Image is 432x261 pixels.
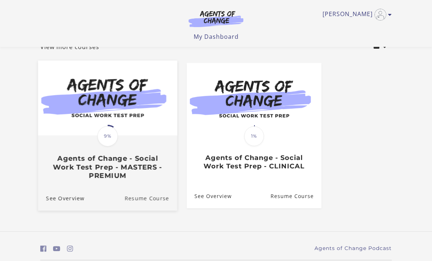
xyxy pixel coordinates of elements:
[53,245,60,252] i: https://www.youtube.com/c/AgentsofChangeTestPrepbyMeaganMitchell (Open in a new window)
[194,33,239,41] a: My Dashboard
[124,186,177,210] a: Agents of Change - Social Work Test Prep - MASTERS - PREMIUM: Resume Course
[67,243,73,254] a: https://www.instagram.com/agentsofchangeprep/ (Open in a new window)
[38,186,85,210] a: Agents of Change - Social Work Test Prep - MASTERS - PREMIUM: See Overview
[67,245,73,252] i: https://www.instagram.com/agentsofchangeprep/ (Open in a new window)
[314,245,392,252] a: Agents of Change Podcast
[46,154,169,180] h3: Agents of Change - Social Work Test Prep - MASTERS - PREMIUM
[323,9,388,20] a: Toggle menu
[53,243,60,254] a: https://www.youtube.com/c/AgentsofChangeTestPrepbyMeaganMitchell (Open in a new window)
[271,184,321,208] a: Agents of Change - Social Work Test Prep - CLINICAL: Resume Course
[40,245,46,252] i: https://www.facebook.com/groups/aswbtestprep (Open in a new window)
[181,10,251,27] img: Agents of Change Logo
[40,42,99,51] a: View more courses
[187,184,232,208] a: Agents of Change - Social Work Test Prep - CLINICAL: See Overview
[97,126,118,146] span: 9%
[244,126,264,146] span: 1%
[40,243,46,254] a: https://www.facebook.com/groups/aswbtestprep (Open in a new window)
[194,154,313,170] h3: Agents of Change - Social Work Test Prep - CLINICAL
